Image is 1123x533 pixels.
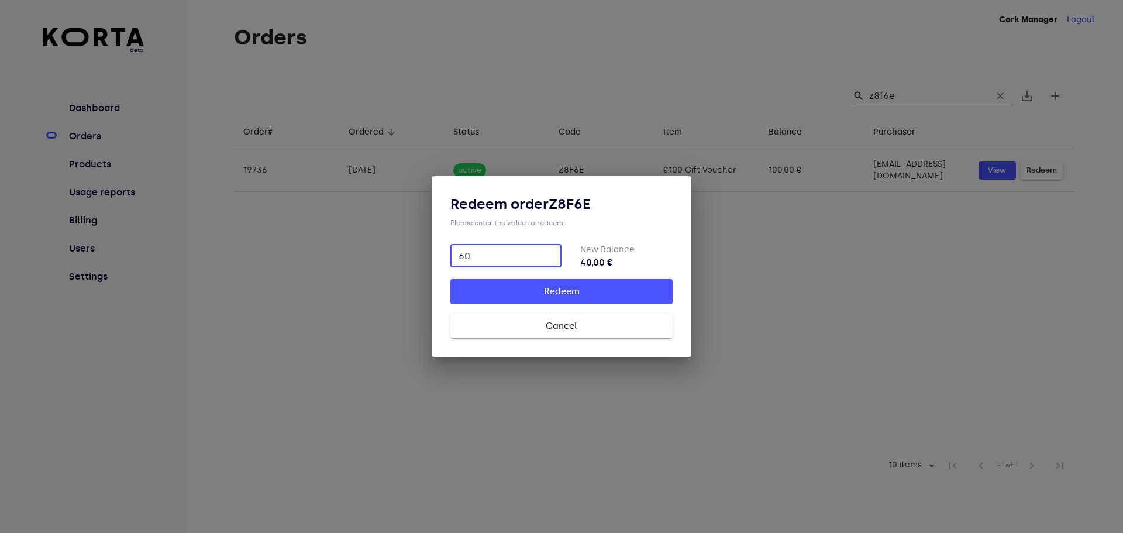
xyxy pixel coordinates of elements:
[580,256,673,270] strong: 40,00 €
[450,279,673,304] button: Redeem
[469,318,654,333] span: Cancel
[469,284,654,299] span: Redeem
[450,218,673,228] div: Please enter the value to redeem:
[450,195,673,214] h3: Redeem order Z8F6E
[450,314,673,338] button: Cancel
[580,245,635,255] label: New Balance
